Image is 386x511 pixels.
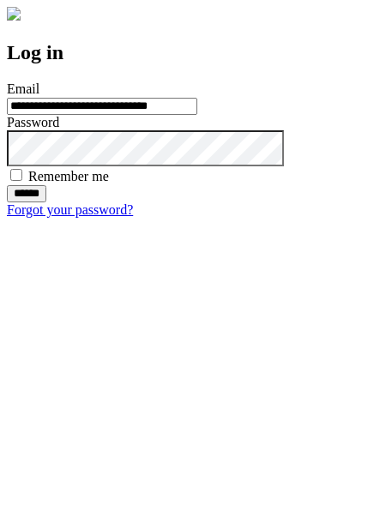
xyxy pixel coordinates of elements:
img: logo-4e3dc11c47720685a147b03b5a06dd966a58ff35d612b21f08c02c0306f2b779.png [7,7,21,21]
label: Remember me [28,169,109,183]
a: Forgot your password? [7,202,133,217]
h2: Log in [7,41,379,64]
label: Password [7,115,59,129]
label: Email [7,81,39,96]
